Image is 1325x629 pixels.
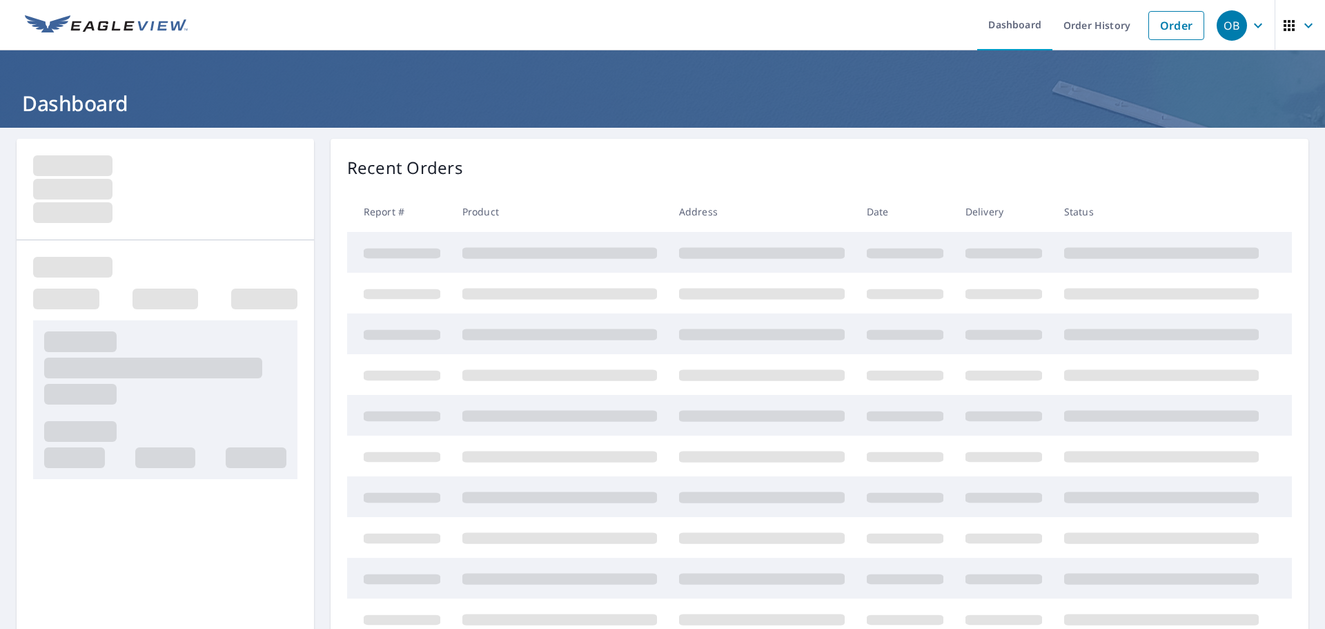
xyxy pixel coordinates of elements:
[1053,191,1270,232] th: Status
[856,191,954,232] th: Date
[954,191,1053,232] th: Delivery
[668,191,856,232] th: Address
[1148,11,1204,40] a: Order
[1217,10,1247,41] div: OB
[17,89,1308,117] h1: Dashboard
[451,191,668,232] th: Product
[25,15,188,36] img: EV Logo
[347,155,463,180] p: Recent Orders
[347,191,451,232] th: Report #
